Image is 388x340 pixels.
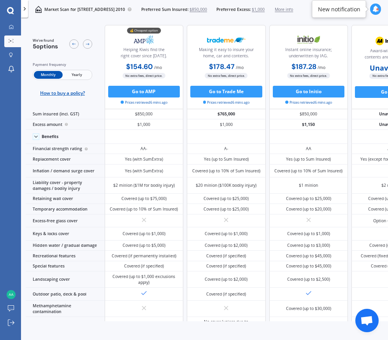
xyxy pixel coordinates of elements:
[289,32,328,47] img: Initio.webp
[204,156,249,162] div: Yes (up to Sum Insured)
[203,100,250,105] span: Prices retrieved 6 mins ago
[26,301,105,317] div: Methamphetamine contamination
[252,7,265,12] span: $1,000
[190,7,207,12] span: $850,000
[286,253,331,259] div: Covered (up to $45,000)
[26,241,105,251] div: Hidden water / gradual damage
[269,119,348,130] div: $1,150
[112,253,176,259] div: Covered (if permanently installed)
[110,47,179,62] div: Helping Kiwis find the right cover since [DATE].
[125,156,163,162] div: Yes (with SumExtra)
[287,231,330,237] div: Covered (up to $1,000)
[205,231,248,237] div: Covered (up to $1,000)
[154,65,162,70] span: / mo
[141,7,189,12] span: Preferred Sum Insured:
[127,28,161,34] div: 💰 Cheapest option
[306,146,311,152] div: AA
[63,71,91,79] span: Yearly
[35,6,42,13] img: home-and-contents.b802091223b8502ef2dd.svg
[286,156,331,162] div: Yes (up to Sum Insured)
[26,227,105,241] div: Keys & locks cover
[187,109,266,120] div: $765,000
[26,251,105,261] div: Recreational features
[204,196,249,202] div: Covered (up to $25,000)
[287,243,330,248] div: Covered (up to $3,000)
[26,204,105,214] div: Temporary accommodation
[190,86,262,97] button: Go to Trade Me
[123,243,165,248] div: Covered (up to $5,000)
[123,231,165,237] div: Covered (up to $1,000)
[140,146,147,152] div: AA-
[205,73,248,78] span: No extra fees, direct price.
[192,168,260,174] div: Covered (up to 10% of Sum Insured)
[26,177,105,194] div: Liability cover - property damages / bodily injury
[7,290,16,299] img: 288f3c6174e228fc3b5635db0338a092
[123,73,165,78] span: No extra fees, direct price.
[26,194,105,204] div: Retaining wall cover
[110,206,178,212] div: Covered (up to 10% of Sum Insured)
[33,62,92,67] div: Payment frequency
[273,86,345,97] button: Go to Initio
[124,263,164,269] div: Covered (if specified)
[274,168,342,174] div: Covered (up to 10% of Sum Insured)
[125,168,163,174] div: Yes (with SumExtra)
[196,182,256,188] div: $20 million ($100K bodily injury)
[274,47,343,62] div: Instant online insurance; underwritten by IAG.
[287,276,330,282] div: Covered (up to $2,500)
[26,214,105,228] div: Excess-free glass cover
[33,42,58,50] span: 5 options
[105,109,184,120] div: $850,000
[299,182,318,188] div: $1 million
[318,5,360,13] div: New notification
[204,206,249,212] div: Covered (up to $25,000)
[236,65,244,70] span: / mo
[33,38,58,43] span: We've found
[108,86,180,97] button: Go to AMP
[26,165,105,178] div: Inflation / demand surge cover
[187,119,266,130] div: $1,000
[121,196,167,202] div: Covered (up to $75,000)
[26,109,105,120] div: Sum insured (incl. GST)
[275,7,293,12] span: More info
[34,71,62,79] span: Monthly
[113,182,175,188] div: $2 million ($1M for bodily injury)
[287,73,330,78] span: No extra fees, direct price.
[42,134,58,139] div: Benefits
[291,62,316,71] b: $187.28
[206,253,246,259] div: Covered (if specified)
[286,196,331,202] div: Covered (up to $25,000)
[192,47,261,62] div: Making it easy to insure your home, car and contents.
[26,271,105,288] div: Landscaping cover
[207,32,246,47] img: Trademe.webp
[269,109,348,120] div: $850,000
[355,309,379,332] div: Open chat
[285,100,332,105] span: Prices retrieved 6 mins ago
[26,317,105,333] div: Permanent electronic equipment
[26,154,105,165] div: Replacement cover
[109,274,179,285] div: Covered (up to $1,000 exclusions apply)
[318,65,325,70] span: / mo
[191,319,262,331] div: No cover (unless due to accidental/external force)
[26,288,105,301] div: Outdoor patio, deck & pool
[206,263,246,269] div: Covered (if specified)
[286,206,331,212] div: Covered (up to $20,000)
[126,62,153,71] b: $154.60
[121,100,167,105] span: Prices retrieved 6 mins ago
[40,90,85,96] span: How to buy a policy?
[26,261,105,272] div: Special features
[286,263,331,269] div: Covered (up to $45,000)
[105,119,184,130] div: $1,000
[224,146,228,152] div: A-
[206,291,246,297] div: Covered (if specified)
[209,62,235,71] b: $178.47
[125,32,163,47] img: AMP.webp
[44,7,125,12] p: Market Scan for [STREET_ADDRESS] 2010
[26,144,105,154] div: Financial strength rating
[205,276,248,282] div: Covered (up to $2,000)
[26,119,105,130] div: Excess amount
[286,306,331,312] div: Covered (up to $30,000)
[205,243,248,248] div: Covered (up to $2,000)
[216,7,251,12] span: Preferred Excess:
